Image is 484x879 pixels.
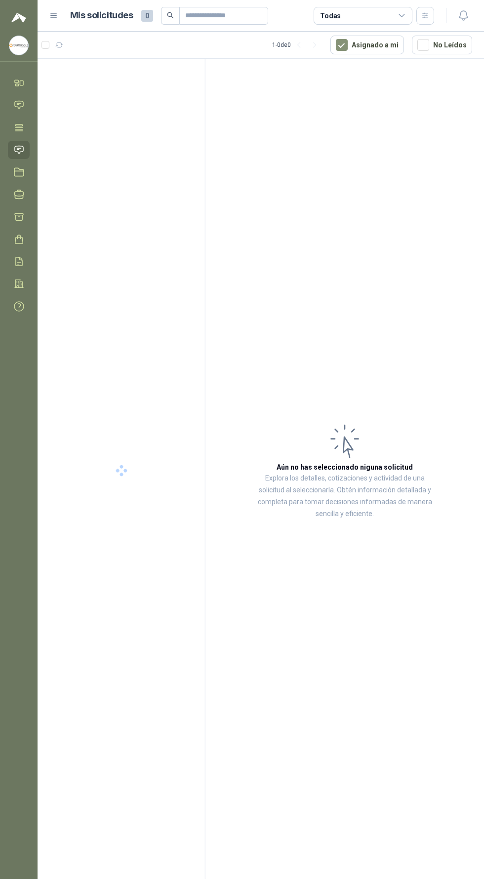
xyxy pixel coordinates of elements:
p: Explora los detalles, cotizaciones y actividad de una solicitud al seleccionarla. Obtén informaci... [255,473,435,520]
div: 1 - 0 de 0 [272,37,323,53]
img: Logo peakr [11,12,26,24]
div: Todas [320,10,341,21]
img: Company Logo [9,36,28,55]
button: No Leídos [412,36,472,54]
span: 0 [141,10,153,22]
button: Asignado a mi [330,36,404,54]
h3: Aún no has seleccionado niguna solicitud [277,462,413,473]
span: search [167,12,174,19]
h1: Mis solicitudes [70,8,133,23]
